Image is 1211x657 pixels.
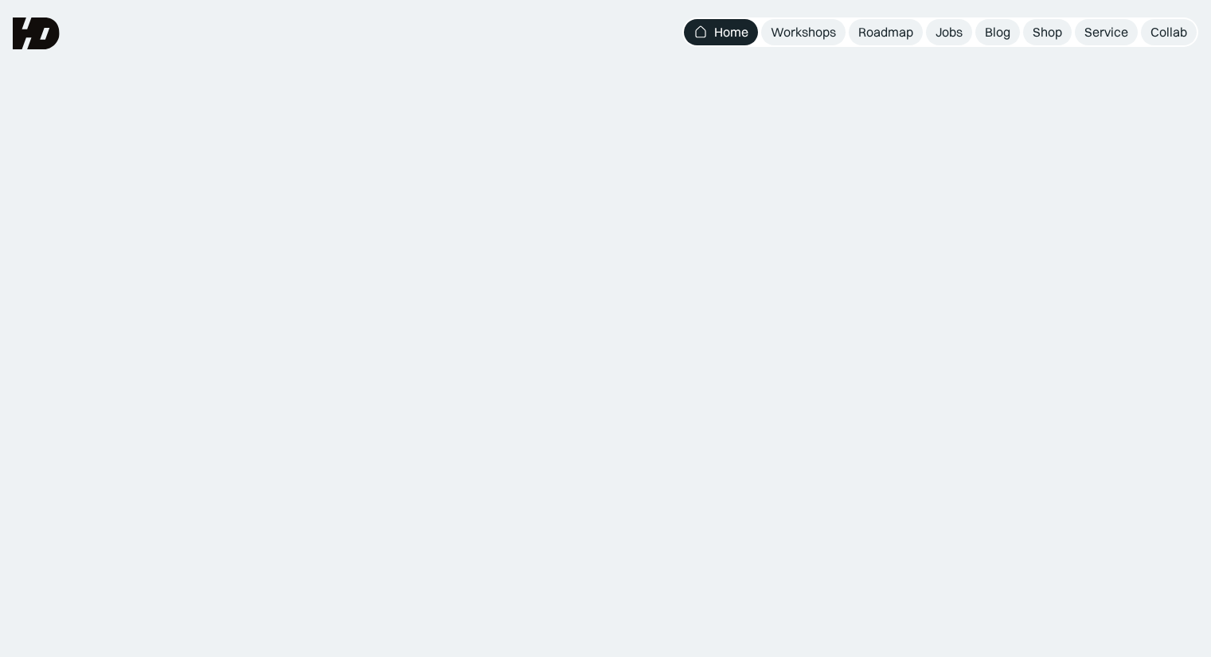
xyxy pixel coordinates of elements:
div: Workshops [771,24,836,41]
div: Jobs [936,24,963,41]
div: Blog [985,24,1010,41]
a: Blog [975,19,1020,45]
div: Service [1084,24,1128,41]
div: Shop [1033,24,1062,41]
a: Jobs [926,19,972,45]
a: Roadmap [849,19,923,45]
div: Home [714,24,748,41]
a: Shop [1023,19,1072,45]
a: Workshops [761,19,846,45]
div: Roadmap [858,24,913,41]
a: Collab [1141,19,1197,45]
a: Service [1075,19,1138,45]
a: Home [684,19,758,45]
div: Collab [1150,24,1187,41]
